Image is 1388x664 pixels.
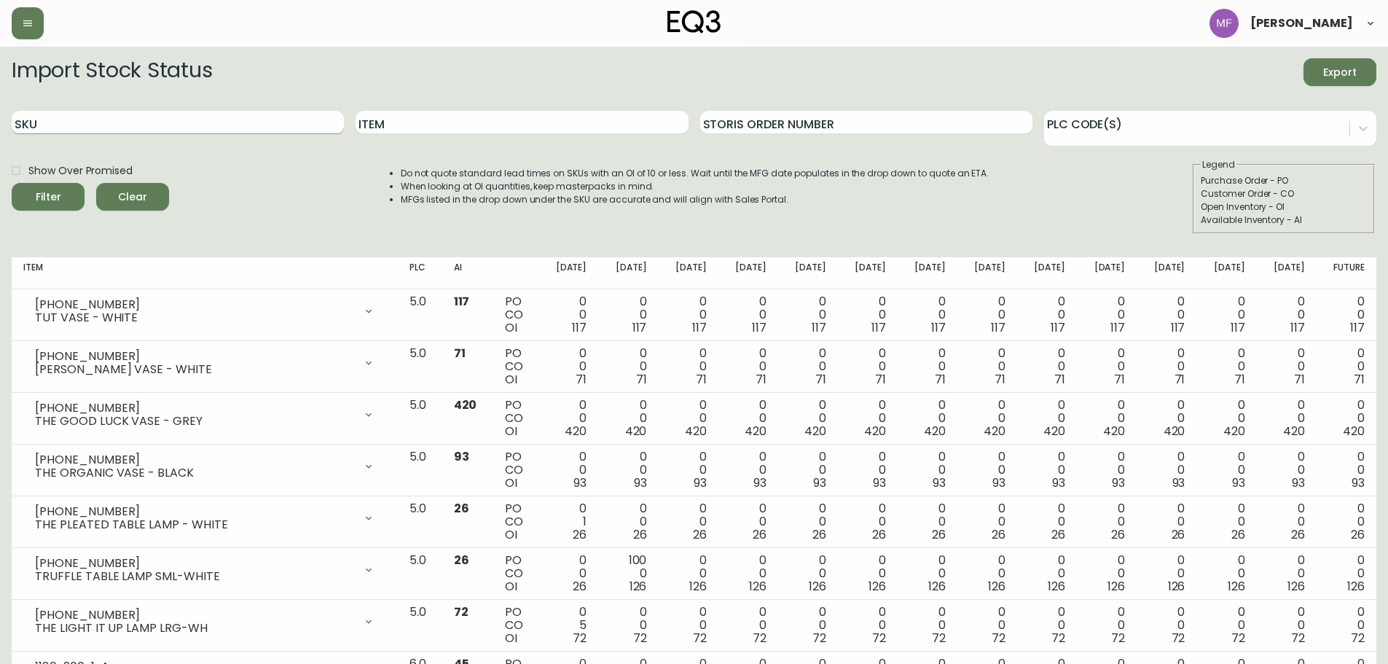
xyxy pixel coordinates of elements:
[790,606,826,645] div: 0 0
[1269,347,1305,386] div: 0 0
[850,554,886,593] div: 0 0
[753,630,766,647] span: 72
[633,630,647,647] span: 72
[1089,450,1125,490] div: 0 0
[28,163,133,179] span: Show Over Promised
[625,423,647,440] span: 420
[23,502,386,534] div: [PHONE_NUMBER]THE PLEATED TABLE LAMP - WHITE
[1343,423,1365,440] span: 420
[850,450,886,490] div: 0 0
[1208,295,1244,335] div: 0 0
[505,347,528,386] div: PO CO
[790,554,826,593] div: 0 0
[398,289,442,341] td: 5.0
[869,578,886,595] span: 126
[401,180,989,193] li: When looking at OI quantities, keep masterpacks in mind.
[1103,423,1125,440] span: 420
[850,347,886,386] div: 0 0
[753,474,766,491] span: 93
[23,347,386,379] div: [PHONE_NUMBER][PERSON_NAME] VASE - WHITE
[632,319,647,336] span: 117
[35,622,354,635] div: THE LIGHT IT UP LAMP LRG-WH
[1223,423,1245,440] span: 420
[1029,502,1065,542] div: 0 0
[1089,295,1125,335] div: 0 0
[969,450,1005,490] div: 0 0
[23,399,386,431] div: [PHONE_NUMBER]THE GOOD LUCK VASE - GREY
[991,319,1005,336] span: 117
[670,399,706,438] div: 0 0
[108,188,157,206] span: Clear
[850,502,886,542] div: 0 0
[23,450,386,483] div: [PHONE_NUMBER]THE ORGANIC VASE - BLACK
[752,319,766,336] span: 117
[872,526,886,543] span: 26
[610,606,646,645] div: 0 0
[1292,474,1305,491] span: 93
[790,399,826,438] div: 0 0
[790,347,826,386] div: 0 0
[1168,578,1185,595] span: 126
[1171,319,1185,336] span: 117
[1148,399,1185,438] div: 0 0
[812,526,826,543] span: 26
[812,630,826,647] span: 72
[1231,526,1245,543] span: 26
[576,371,587,388] span: 71
[909,295,946,335] div: 0 0
[1350,319,1365,336] span: 117
[1114,371,1125,388] span: 71
[96,183,169,211] button: Clear
[398,257,442,289] th: PLC
[454,397,477,413] span: 420
[1231,319,1245,336] span: 117
[1175,371,1185,388] span: 71
[1283,423,1305,440] span: 420
[35,609,354,622] div: [PHONE_NUMBER]
[538,257,598,289] th: [DATE]
[1148,450,1185,490] div: 0 0
[1172,630,1185,647] span: 72
[23,606,386,638] div: [PHONE_NUMBER]THE LIGHT IT UP LAMP LRG-WH
[35,466,354,480] div: THE ORGANIC VASE - BLACK
[872,630,886,647] span: 72
[1328,606,1365,645] div: 0 0
[505,450,528,490] div: PO CO
[1208,554,1244,593] div: 0 0
[871,319,886,336] span: 117
[1029,450,1065,490] div: 0 0
[1232,474,1245,491] span: 93
[1231,630,1245,647] span: 72
[1172,526,1185,543] span: 26
[610,450,646,490] div: 0 0
[505,399,528,438] div: PO CO
[995,371,1005,388] span: 71
[12,257,398,289] th: Item
[1148,502,1185,542] div: 0 0
[35,453,354,466] div: [PHONE_NUMBER]
[875,371,886,388] span: 71
[1234,371,1245,388] span: 71
[790,502,826,542] div: 0 0
[815,371,826,388] span: 71
[1112,474,1125,491] span: 93
[454,500,469,517] span: 26
[454,448,469,465] span: 93
[1110,319,1125,336] span: 117
[610,295,646,335] div: 0 0
[35,415,354,428] div: THE GOOD LUCK VASE - GREY
[398,393,442,445] td: 5.0
[689,578,707,595] span: 126
[730,347,766,386] div: 0 0
[1089,347,1125,386] div: 0 0
[12,183,85,211] button: Filter
[898,257,957,289] th: [DATE]
[1250,17,1353,29] span: [PERSON_NAME]
[1208,450,1244,490] div: 0 0
[838,257,898,289] th: [DATE]
[1164,423,1185,440] span: 420
[969,347,1005,386] div: 0 0
[692,319,707,336] span: 117
[573,578,587,595] span: 26
[454,293,470,310] span: 117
